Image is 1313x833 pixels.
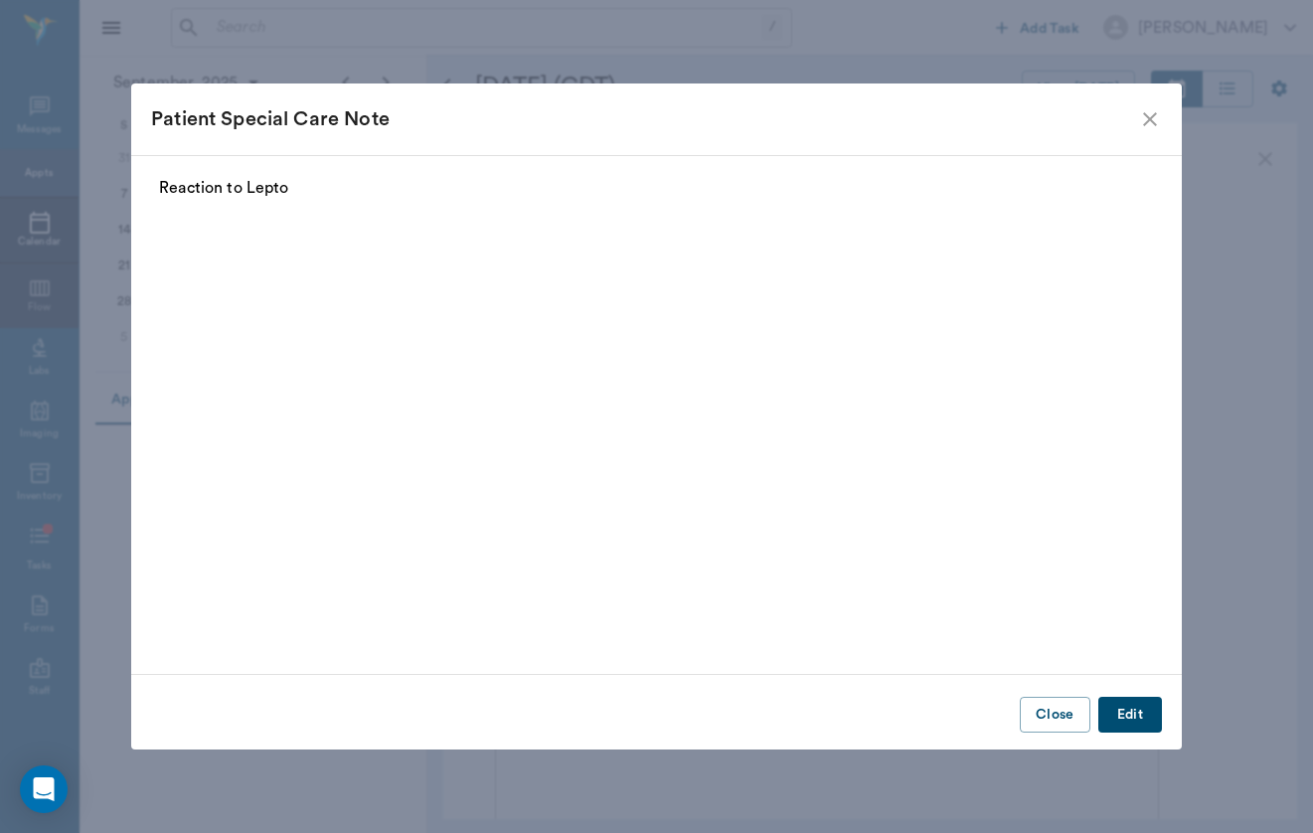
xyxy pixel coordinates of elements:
button: close [1138,107,1162,131]
button: Edit [1098,697,1162,734]
div: Open Intercom Messenger [20,765,68,813]
p: Reaction to Lepto [159,176,1154,200]
button: Close [1020,697,1090,734]
div: Patient Special Care Note [151,103,1138,135]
